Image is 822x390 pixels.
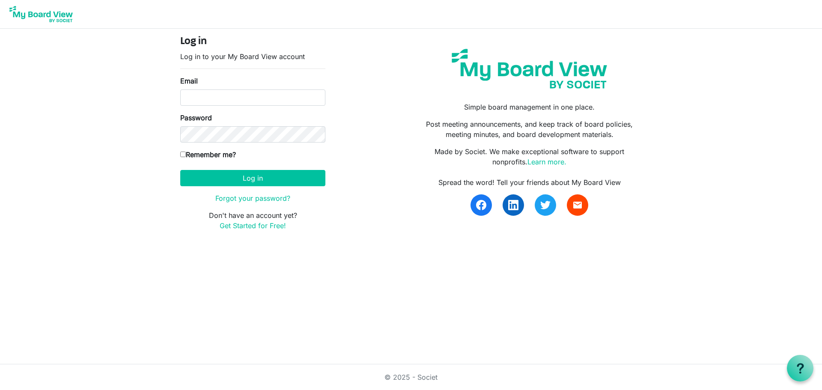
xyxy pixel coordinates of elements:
div: Spread the word! Tell your friends about My Board View [417,177,642,188]
img: linkedin.svg [508,200,518,210]
p: Simple board management in one place. [417,102,642,112]
img: My Board View Logo [7,3,75,25]
label: Password [180,113,212,123]
h4: Log in [180,36,325,48]
label: Remember me? [180,149,236,160]
a: email [567,194,588,216]
a: © 2025 - Societ [384,373,438,381]
a: Get Started for Free! [220,221,286,230]
button: Log in [180,170,325,186]
p: Don't have an account yet? [180,210,325,231]
p: Post meeting announcements, and keep track of board policies, meeting minutes, and board developm... [417,119,642,140]
p: Made by Societ. We make exceptional software to support nonprofits. [417,146,642,167]
input: Remember me? [180,152,186,157]
span: email [572,200,583,210]
label: Email [180,76,198,86]
img: my-board-view-societ.svg [445,42,614,95]
img: twitter.svg [540,200,551,210]
a: Learn more. [527,158,566,166]
p: Log in to your My Board View account [180,51,325,62]
img: facebook.svg [476,200,486,210]
a: Forgot your password? [215,194,290,202]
